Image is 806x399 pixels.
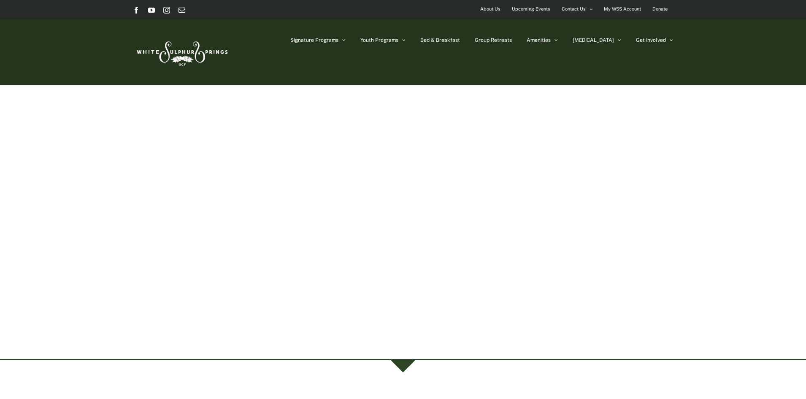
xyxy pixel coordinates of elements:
[179,7,185,14] a: Email
[133,32,230,72] img: White Sulphur Springs Logo
[512,3,550,15] span: Upcoming Events
[636,19,673,61] a: Get Involved
[652,3,668,15] span: Donate
[562,3,586,15] span: Contact Us
[480,3,500,15] span: About Us
[133,7,140,14] a: Facebook
[527,38,551,43] span: Amenities
[290,19,673,61] nav: Main Menu
[360,38,398,43] span: Youth Programs
[420,19,460,61] a: Bed & Breakfast
[604,3,641,15] span: My WSS Account
[573,19,621,61] a: [MEDICAL_DATA]
[573,38,614,43] span: [MEDICAL_DATA]
[360,19,406,61] a: Youth Programs
[163,7,170,14] a: Instagram
[420,38,460,43] span: Bed & Breakfast
[636,38,666,43] span: Get Involved
[475,19,512,61] a: Group Retreats
[290,38,338,43] span: Signature Programs
[290,19,346,61] a: Signature Programs
[475,38,512,43] span: Group Retreats
[527,19,558,61] a: Amenities
[148,7,155,14] a: YouTube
